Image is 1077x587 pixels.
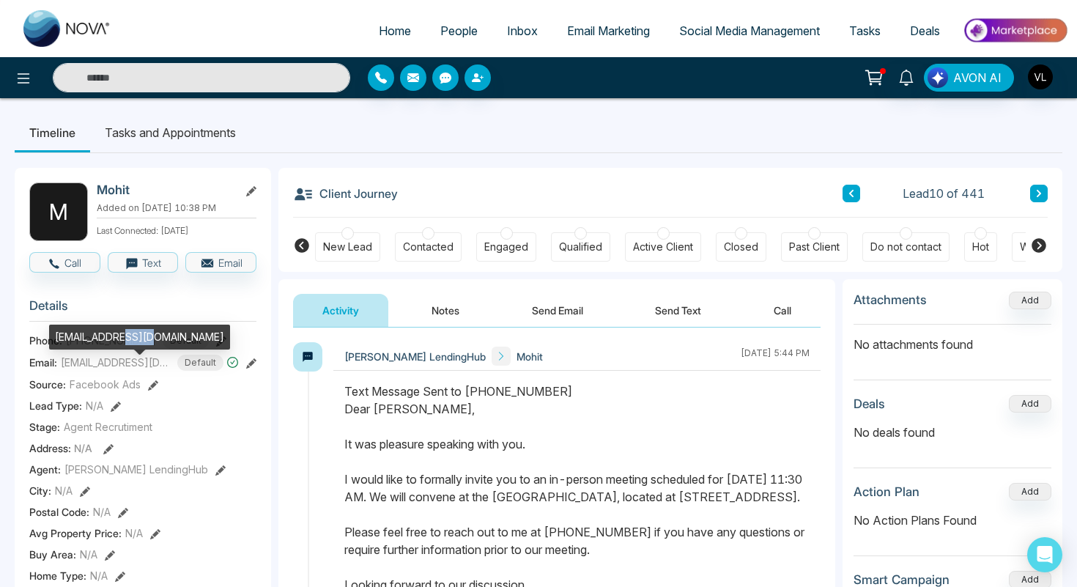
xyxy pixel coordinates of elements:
[29,355,57,370] span: Email:
[789,240,840,254] div: Past Client
[185,252,256,273] button: Email
[1009,395,1051,413] button: Add
[854,292,927,307] h3: Attachments
[29,377,66,392] span: Source:
[80,547,97,562] span: N/A
[379,23,411,38] span: Home
[86,398,103,413] span: N/A
[29,333,62,348] span: Phone:
[665,17,834,45] a: Social Media Management
[507,23,538,38] span: Inbox
[744,294,821,327] button: Call
[854,572,950,587] h3: Smart Campaign
[344,349,486,364] span: [PERSON_NAME] LendingHub
[972,240,989,254] div: Hot
[870,240,941,254] div: Do not contact
[503,294,612,327] button: Send Email
[29,419,60,435] span: Stage:
[849,23,881,38] span: Tasks
[29,398,82,413] span: Lead Type:
[64,419,152,435] span: Agent Recrutiment
[633,240,693,254] div: Active Client
[177,355,223,371] span: Default
[403,240,454,254] div: Contacted
[854,325,1051,353] p: No attachments found
[741,347,810,366] div: [DATE] 5:44 PM
[834,17,895,45] a: Tasks
[93,504,111,520] span: N/A
[484,240,528,254] div: Engaged
[567,23,650,38] span: Email Marketing
[49,325,230,350] div: [EMAIL_ADDRESS][DOMAIN_NAME]
[29,182,88,241] div: M
[492,17,552,45] a: Inbox
[924,64,1014,92] button: AVON AI
[1028,64,1053,89] img: User Avatar
[323,240,372,254] div: New Lead
[70,377,141,392] span: Facebook Ads
[903,185,985,202] span: Lead 10 of 441
[23,10,111,47] img: Nova CRM Logo
[1020,240,1047,254] div: Warm
[440,23,478,38] span: People
[29,483,51,498] span: City :
[90,568,108,583] span: N/A
[74,442,92,454] span: N/A
[854,484,919,499] h3: Action Plan
[679,23,820,38] span: Social Media Management
[293,182,398,204] h3: Client Journey
[29,298,256,321] h3: Details
[15,113,90,152] li: Timeline
[293,294,388,327] button: Activity
[895,17,955,45] a: Deals
[1009,483,1051,501] button: Add
[1027,537,1062,572] div: Open Intercom Messenger
[364,17,426,45] a: Home
[962,14,1068,47] img: Market-place.gif
[426,17,492,45] a: People
[55,483,73,498] span: N/A
[64,462,208,477] span: [PERSON_NAME] LendingHub
[517,349,543,364] span: Mohit
[402,294,489,327] button: Notes
[29,440,92,456] span: Address:
[29,568,86,583] span: Home Type :
[559,240,602,254] div: Qualified
[97,221,256,237] p: Last Connected: [DATE]
[29,252,100,273] button: Call
[626,294,730,327] button: Send Text
[953,69,1002,86] span: AVON AI
[854,396,885,411] h3: Deals
[29,547,76,562] span: Buy Area :
[29,525,122,541] span: Avg Property Price :
[29,504,89,520] span: Postal Code :
[125,525,143,541] span: N/A
[1009,292,1051,309] button: Add
[854,424,1051,441] p: No deals found
[108,252,179,273] button: Text
[97,202,256,215] p: Added on [DATE] 10:38 PM
[724,240,758,254] div: Closed
[97,182,233,197] h2: Mohit
[29,462,61,477] span: Agent:
[910,23,940,38] span: Deals
[854,512,1051,529] p: No Action Plans Found
[1009,293,1051,306] span: Add
[90,113,251,152] li: Tasks and Appointments
[552,17,665,45] a: Email Marketing
[928,67,948,88] img: Lead Flow
[61,355,171,370] span: [EMAIL_ADDRESS][DOMAIN_NAME]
